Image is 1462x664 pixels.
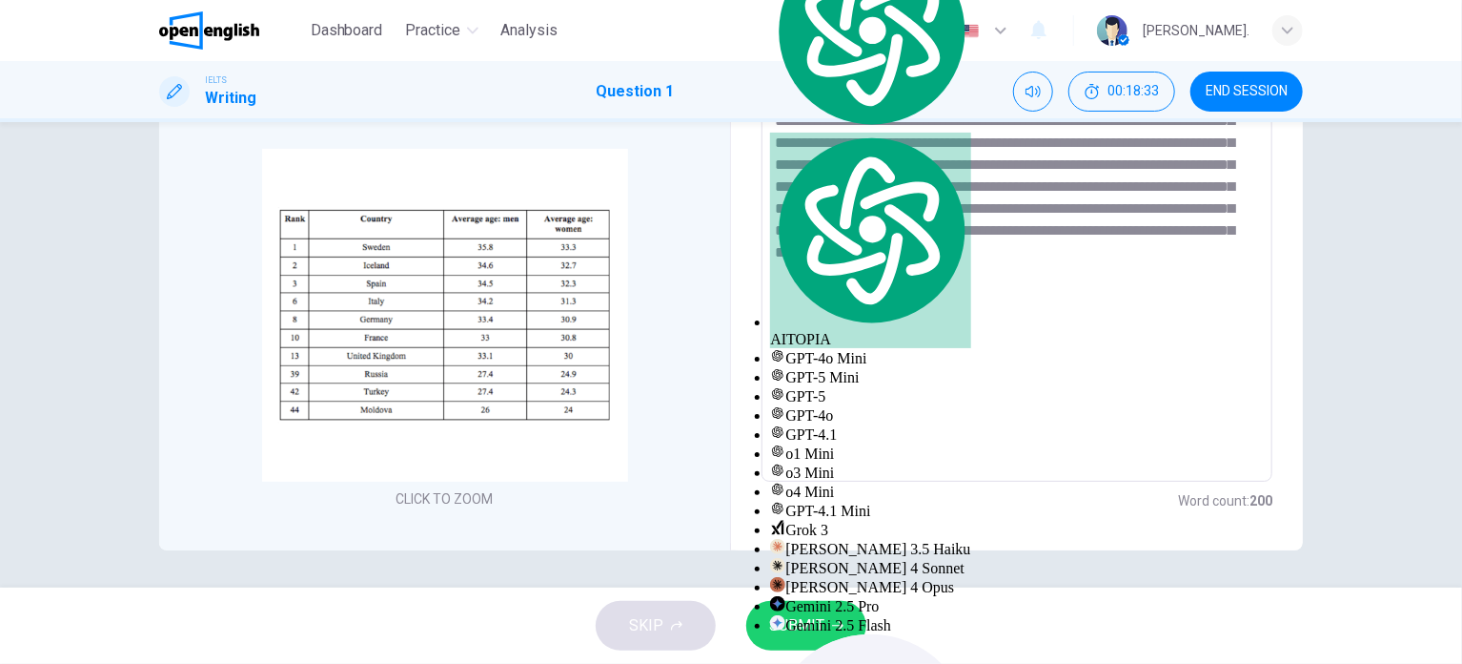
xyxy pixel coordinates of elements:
[770,348,785,363] img: gpt-black.svg
[1097,15,1127,46] img: Profile picture
[770,482,970,501] div: o4 Mini
[770,133,970,328] img: logo.svg
[746,601,866,651] button: SUBMIT
[398,13,486,48] button: Practice
[770,501,970,520] div: GPT-4.1 Mini
[770,425,970,444] div: GPT-4.1
[770,501,785,516] img: gpt-black.svg
[501,19,558,42] span: Analysis
[770,386,970,405] div: GPT-5
[1178,489,1272,512] h6: Word count :
[1107,84,1159,99] span: 00:18:33
[770,558,970,577] div: [PERSON_NAME] 4 Sonnet
[1013,72,1053,112] div: Mute
[770,539,785,554] img: claude-35-haiku.svg
[770,539,970,558] div: [PERSON_NAME] 3.5 Haiku
[303,13,391,48] button: Dashboard
[1068,72,1175,112] button: 00:18:33
[205,73,227,87] span: IELTS
[770,463,970,482] div: o3 Mini
[770,444,970,463] div: o1 Mini
[770,405,970,425] div: GPT-4o
[406,19,461,42] span: Practice
[1249,493,1272,508] strong: 200
[596,80,674,103] h1: Question 1
[770,520,970,539] div: Grok 3
[770,615,970,634] div: Gemini 2.5 Flash
[770,596,785,612] img: gemini-15-pro.svg
[770,558,785,573] img: claude-35-sonnet.svg
[770,463,785,478] img: gpt-black.svg
[770,405,785,421] img: gpt-black.svg
[205,87,256,110] h1: Writing
[159,11,259,50] img: OpenEnglish logo
[770,577,785,592] img: claude-35-opus.svg
[1206,84,1288,99] span: END SESSION
[770,425,785,440] img: gpt-black.svg
[1190,72,1303,112] button: END SESSION
[770,596,970,615] div: Gemini 2.5 Pro
[1143,19,1249,42] div: [PERSON_NAME].
[770,348,970,367] div: GPT-4o Mini
[494,13,566,48] button: Analysis
[1068,72,1175,112] div: Hide
[770,615,785,631] img: gemini-20-flash.svg
[770,367,970,386] div: GPT-5 Mini
[159,11,303,50] a: OpenEnglish logo
[770,386,785,402] img: gpt-black.svg
[769,612,824,639] span: SUBMIT
[770,133,970,349] div: AITOPIA
[311,19,383,42] span: Dashboard
[770,482,785,497] img: gpt-black.svg
[770,444,785,459] img: gpt-black.svg
[770,577,970,596] div: [PERSON_NAME] 4 Opus
[770,367,785,383] img: gpt-black.svg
